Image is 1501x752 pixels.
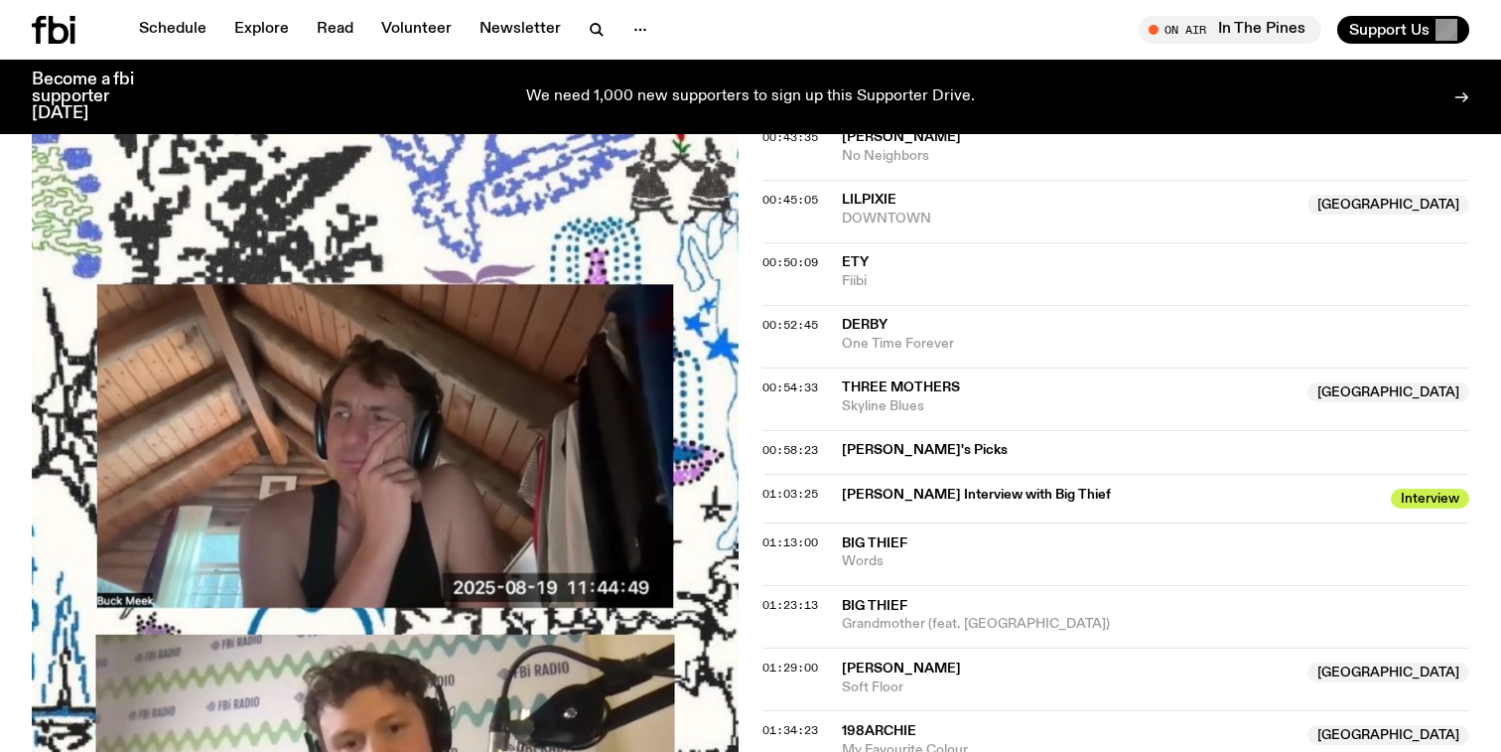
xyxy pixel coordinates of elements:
[762,722,818,738] span: 01:34:23
[222,16,301,44] a: Explore
[762,537,818,548] button: 01:13:00
[762,382,818,393] button: 00:54:33
[842,724,916,738] span: 198archie
[842,318,887,332] span: DERBY
[127,16,218,44] a: Schedule
[842,147,1469,166] span: No Neighbors
[762,663,818,674] button: 01:29:00
[842,678,1296,697] span: Soft Floor
[1307,663,1469,682] span: [GEOGRAPHIC_DATA]
[842,210,1296,228] span: DOWNTOWN
[762,660,818,676] span: 01:29:00
[762,597,818,613] span: 01:23:13
[762,486,818,502] span: 01:03:25
[762,317,818,333] span: 00:52:45
[762,320,818,331] button: 00:52:45
[842,441,1457,460] span: [PERSON_NAME]'s Picks
[842,662,961,676] span: [PERSON_NAME]
[842,272,1469,291] span: Fiibi
[842,599,907,613] span: Big Thief
[1139,16,1321,44] button: On AirIn The Pines
[762,379,818,395] span: 00:54:33
[842,615,1469,634] span: Grandmother (feat. [GEOGRAPHIC_DATA])
[1391,489,1469,509] span: Interview
[842,193,896,207] span: LILPIXIE
[842,552,1469,571] span: Words
[32,72,159,122] h3: Become a fbi supporter [DATE]
[762,254,818,270] span: 00:50:09
[762,132,818,143] button: 00:43:35
[762,195,818,206] button: 00:45:05
[1307,195,1469,215] span: [GEOGRAPHIC_DATA]
[842,397,1296,416] span: Skyline Blues
[842,335,1469,354] span: One Time Forever
[842,486,1379,505] span: [PERSON_NAME] Interview with Big Thief
[842,536,907,550] span: Big Thief
[369,16,464,44] a: Volunteer
[762,442,818,458] span: 00:58:23
[762,257,818,268] button: 00:50:09
[842,380,960,394] span: Three Mothers
[526,88,975,106] p: We need 1,000 new supporters to sign up this Supporter Drive.
[842,130,961,144] span: [PERSON_NAME]
[762,725,818,736] button: 01:34:23
[1349,21,1430,39] span: Support Us
[1307,382,1469,402] span: [GEOGRAPHIC_DATA]
[762,489,818,500] button: 01:03:25
[762,129,818,145] span: 00:43:35
[305,16,365,44] a: Read
[762,445,818,456] button: 00:58:23
[1337,16,1469,44] button: Support Us
[762,192,818,208] span: 00:45:05
[1307,725,1469,745] span: [GEOGRAPHIC_DATA]
[762,600,818,611] button: 01:23:13
[762,534,818,550] span: 01:13:00
[468,16,573,44] a: Newsletter
[842,255,869,269] span: Ety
